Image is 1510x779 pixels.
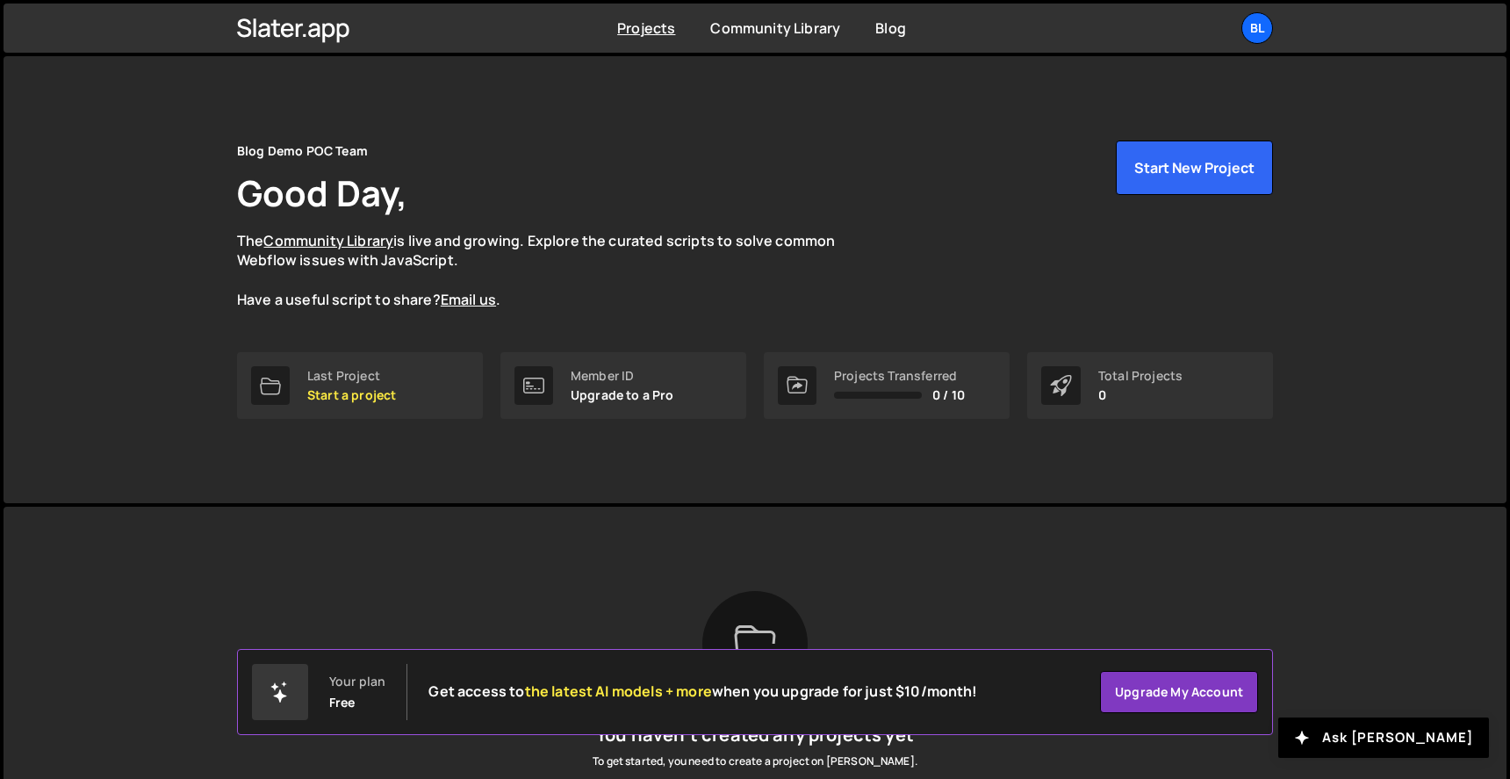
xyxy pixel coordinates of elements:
[932,388,965,402] span: 0 / 10
[1098,388,1183,402] p: 0
[329,674,385,689] div: Your plan
[263,231,393,250] a: Community Library
[571,369,674,383] div: Member ID
[571,388,674,402] p: Upgrade to a Pro
[1098,369,1183,383] div: Total Projects
[237,169,407,217] h1: Good Day,
[710,18,840,38] a: Community Library
[834,369,965,383] div: Projects Transferred
[1241,12,1273,44] a: Bl
[1100,671,1258,713] a: Upgrade my account
[593,725,917,746] h5: You haven’t created any projects yet
[593,753,917,770] p: To get started, you need to create a project on [PERSON_NAME].
[329,696,356,710] div: Free
[428,683,977,700] h2: Get access to when you upgrade for just $10/month!
[441,290,496,309] a: Email us
[307,388,396,402] p: Start a project
[237,231,869,310] p: The is live and growing. Explore the curated scripts to solve common Webflow issues with JavaScri...
[307,369,396,383] div: Last Project
[1278,718,1489,758] button: Ask [PERSON_NAME]
[875,18,906,38] a: Blog
[1116,141,1273,195] button: Start New Project
[237,141,368,162] div: Blog Demo POC Team
[617,18,675,38] a: Projects
[237,352,483,419] a: Last Project Start a project
[525,682,712,701] span: the latest AI models + more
